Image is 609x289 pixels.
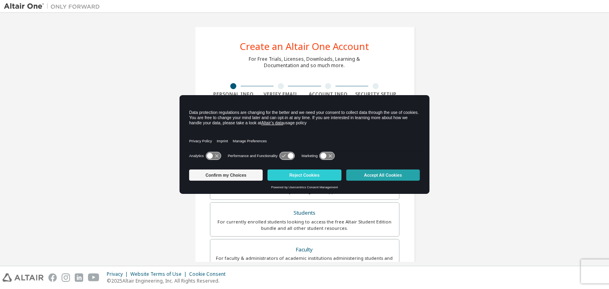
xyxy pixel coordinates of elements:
div: For Free Trials, Licenses, Downloads, Learning & Documentation and so much more. [249,56,360,69]
img: linkedin.svg [75,273,83,282]
div: Students [215,207,394,219]
div: Create an Altair One Account [240,42,369,51]
img: youtube.svg [88,273,100,282]
div: Faculty [215,244,394,255]
div: Security Setup [352,91,399,98]
img: facebook.svg [48,273,57,282]
div: Personal Info [210,91,258,98]
div: Website Terms of Use [130,271,189,277]
img: altair_logo.svg [2,273,44,282]
img: instagram.svg [62,273,70,282]
img: Altair One [4,2,104,10]
div: For faculty & administrators of academic institutions administering students and accessing softwa... [215,255,394,268]
div: For currently enrolled students looking to access the free Altair Student Edition bundle and all ... [215,219,394,231]
div: Cookie Consent [189,271,230,277]
div: Privacy [107,271,130,277]
div: Account Info [305,91,352,98]
p: © 2025 Altair Engineering, Inc. All Rights Reserved. [107,277,230,284]
div: Verify Email [257,91,305,98]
